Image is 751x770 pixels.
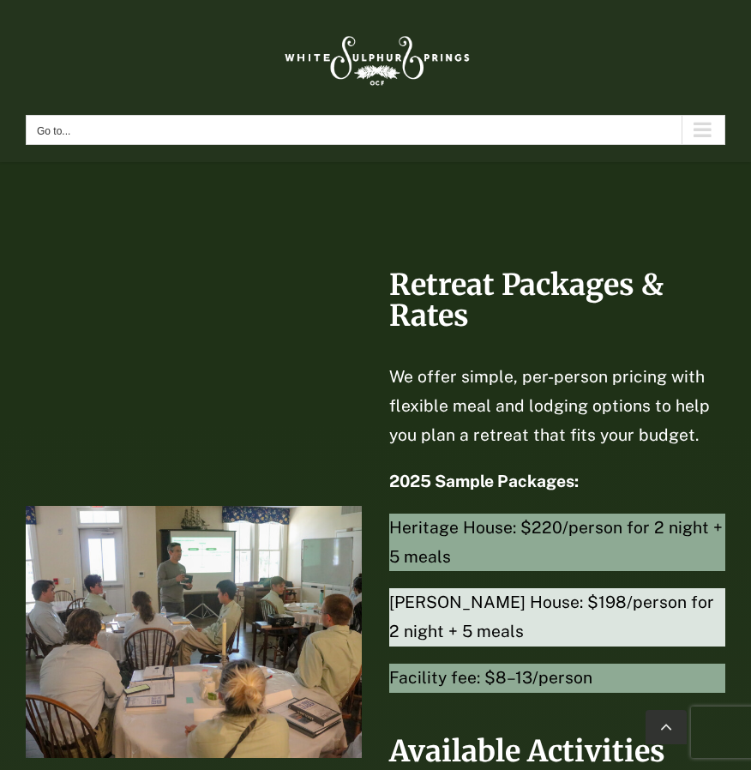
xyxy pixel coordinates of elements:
[37,125,70,137] span: Go to...
[26,115,725,145] button: Go to...
[389,733,665,769] span: Available Activities
[277,17,474,98] img: White Sulphur Springs Logo
[389,267,664,334] span: Retreat Packages & Rates
[389,588,725,647] span: [PERSON_NAME] House: $198/person for 2 night + 5 meals
[389,664,725,693] span: Facility fee: $8–13/person
[389,514,725,572] span: Heritage House: $220/person for 2 night + 5 meals
[26,506,362,758] img: IMG_9999
[389,367,710,444] span: We offer simple, per-person pricing with flexible meal and lodging options to help you plan a ret...
[26,115,725,145] nav: Main Menu Mobile Sticky
[389,472,579,490] strong: 2025 Sample Packages:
